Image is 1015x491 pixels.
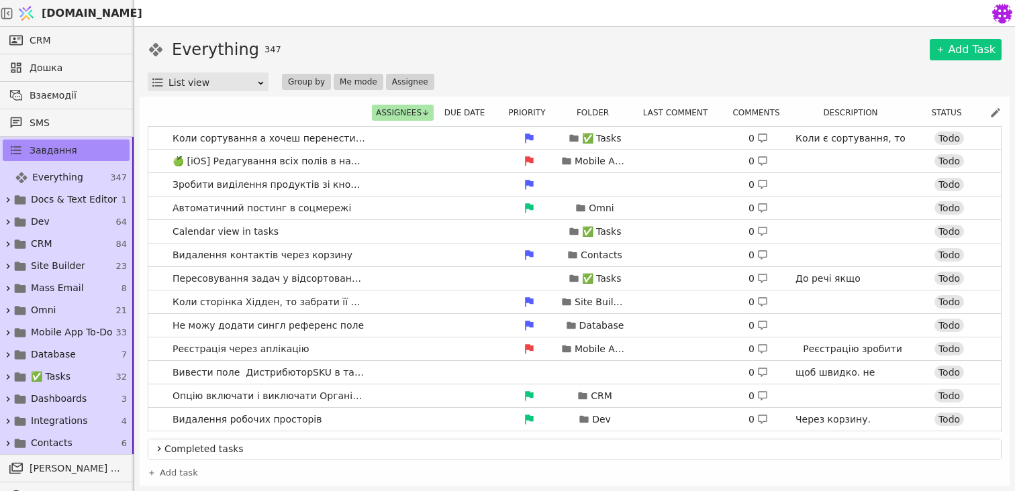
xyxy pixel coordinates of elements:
[164,442,996,456] span: Completed tasks
[440,105,497,121] button: Due date
[115,370,127,384] span: 32
[31,325,113,339] span: Mobile App To-Do
[167,222,284,241] span: Calendar view in tasks
[938,319,960,332] span: Todo
[938,225,960,238] span: Todo
[172,38,259,62] h1: Everything
[3,30,130,51] a: CRM
[504,105,558,121] div: Priority
[386,74,434,90] button: Assignee
[938,201,960,215] span: Todo
[30,144,77,158] span: Завдання
[582,272,622,286] p: ✅ Tasks
[917,105,984,121] div: Status
[3,112,130,133] a: SMS
[148,267,1001,290] a: Пересовування задач у відсортованих списках✅ Tasks0 До речі якщо сортування по параметру, а він н...
[748,413,768,427] div: 0
[504,105,557,121] button: Priority
[748,272,768,286] div: 0
[115,304,127,317] span: 21
[30,116,123,130] span: SMS
[938,154,960,168] span: Todo
[148,466,198,480] a: Add task
[168,73,256,92] div: List view
[3,140,130,161] a: Завдання
[3,457,130,479] a: [PERSON_NAME] розсилки
[373,105,433,121] div: Assignees
[579,319,624,333] p: Database
[148,361,1001,384] a: Вивести поле ДистрибюторSKU в таблицю товарів0 щоб швидко. не чекати переробки таблиціTodo
[167,292,371,312] span: Коли сторінка Хідден, то забрати її з мапи сайту
[167,269,371,288] span: Пересовування задач у відсортованих списках
[31,193,117,207] span: Docs & Text Editor
[938,342,960,356] span: Todo
[992,3,1012,23] img: e35238866c4100a48b7a8bb2b17e3207
[592,413,611,427] p: Dev
[110,171,127,184] span: 347
[938,178,960,191] span: Todo
[148,197,1001,219] a: Автоматичний постинг в соцмережіOmni0 Todo
[148,337,1001,360] a: Реєстрація через аплікаціюMobile App To-Do0 Реєстрацію зробитиTodo
[167,363,371,382] span: Вивести поле ДистрибюторSKU в таблицю товарів
[148,290,1001,313] a: Коли сторінка Хідден, то забрати її з мапи сайтуSite Builder0 Todo
[575,342,628,356] p: Mobile App To-Do
[167,386,371,406] span: Опцію включати і виключати Організації
[748,131,768,146] div: 0
[930,39,1002,60] a: Add Task
[115,260,127,273] span: 23
[795,413,910,427] p: Через корзину.
[160,466,198,480] span: Add task
[31,259,85,273] span: Site Builder
[372,105,434,121] button: Assignees
[819,105,889,121] button: Description
[30,89,123,103] span: Взаємодії
[581,248,622,262] p: Contacts
[31,370,70,384] span: ✅ Tasks
[797,105,912,121] div: Description
[148,243,1001,266] a: Видалення контактів через корзинуContacts0 Todo
[639,105,720,121] button: Last comment
[167,175,371,195] span: Зробити виділення продуктів зі кнопкою ШИФТ
[795,366,910,408] p: щоб швидко. не чекати переробки таблиці
[16,1,36,26] img: Logo
[728,105,791,121] button: Comments
[122,282,127,295] span: 8
[582,225,622,239] p: ✅ Tasks
[728,105,792,121] div: Comments
[167,410,328,429] span: Видалення робочих просторів
[938,389,960,402] span: Todo
[282,74,331,90] button: Group by
[748,154,768,168] div: 0
[748,225,768,239] div: 0
[591,389,612,403] p: CRM
[748,295,768,309] div: 0
[748,178,768,192] div: 0
[748,389,768,403] div: 0
[167,129,371,148] span: Коли сортування а хочеш перенести задачу - повідомлення
[938,272,960,285] span: Todo
[803,342,902,356] p: Реєстрацію зробити
[3,57,130,78] a: Дошка
[795,272,910,455] p: До речі якщо сортування по параметру, а він не визначений, то совати задачу можна було б. Наприкл...
[748,366,768,380] div: 0
[115,215,127,229] span: 64
[31,303,56,317] span: Omni
[589,201,614,215] p: Omni
[31,215,50,229] span: Dev
[148,220,1001,243] a: Calendar view in tasks✅ Tasks0 Todo
[148,173,1001,196] a: Зробити виділення продуктів зі кнопкою ШИФТ0 Todo
[148,384,1001,407] a: Опцію включати і виключати ОрганізаціїCRM0 Todo
[148,314,1001,337] a: Не можу додати сингл референс полеDatabase0 Todo
[438,105,499,121] div: Due date
[167,199,356,218] span: Автоматичний постинг в соцмережі
[938,295,960,309] span: Todo
[115,237,127,251] span: 84
[167,339,314,359] span: Реєстрація через аплікацію
[938,366,960,379] span: Todo
[31,392,87,406] span: Dashboards
[31,347,76,362] span: Database
[31,414,87,428] span: Integrations
[148,127,1001,150] a: Коли сортування а хочеш перенести задачу - повідомлення✅ Tasks0 Коли є сортування, то неможливо п...
[575,154,628,168] p: Mobile App To-Do
[264,43,281,56] span: 347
